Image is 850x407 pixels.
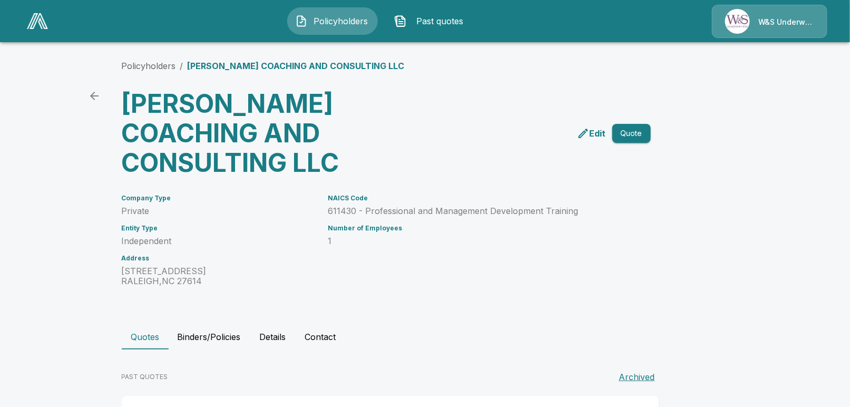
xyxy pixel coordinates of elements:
[122,89,382,178] h3: [PERSON_NAME] COACHING AND CONSULTING LLC
[328,195,626,202] h6: NAICS Code
[122,372,168,382] p: PAST QUOTES
[122,324,729,350] div: policyholder tabs
[122,206,316,216] p: Private
[328,206,626,216] p: 611430 - Professional and Management Development Training
[122,266,316,286] p: [STREET_ADDRESS] RALEIGH , NC 27614
[188,60,405,72] p: [PERSON_NAME] COACHING AND CONSULTING LLC
[84,85,105,106] a: back
[27,13,48,29] img: AA Logo
[249,324,297,350] button: Details
[180,60,183,72] li: /
[612,124,651,143] button: Quote
[295,15,308,27] img: Policyholders Icon
[122,236,316,246] p: Independent
[615,366,659,387] button: Archived
[122,255,316,262] h6: Address
[122,225,316,232] h6: Entity Type
[122,195,316,202] h6: Company Type
[122,324,169,350] button: Quotes
[328,236,626,246] p: 1
[312,15,370,27] span: Policyholders
[328,225,626,232] h6: Number of Employees
[122,60,405,72] nav: breadcrumb
[386,7,477,35] button: Past quotes IconPast quotes
[411,15,469,27] span: Past quotes
[297,324,345,350] button: Contact
[575,125,608,142] a: edit
[394,15,407,27] img: Past quotes Icon
[169,324,249,350] button: Binders/Policies
[590,127,606,140] p: Edit
[287,7,378,35] button: Policyholders IconPolicyholders
[122,61,176,71] a: Policyholders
